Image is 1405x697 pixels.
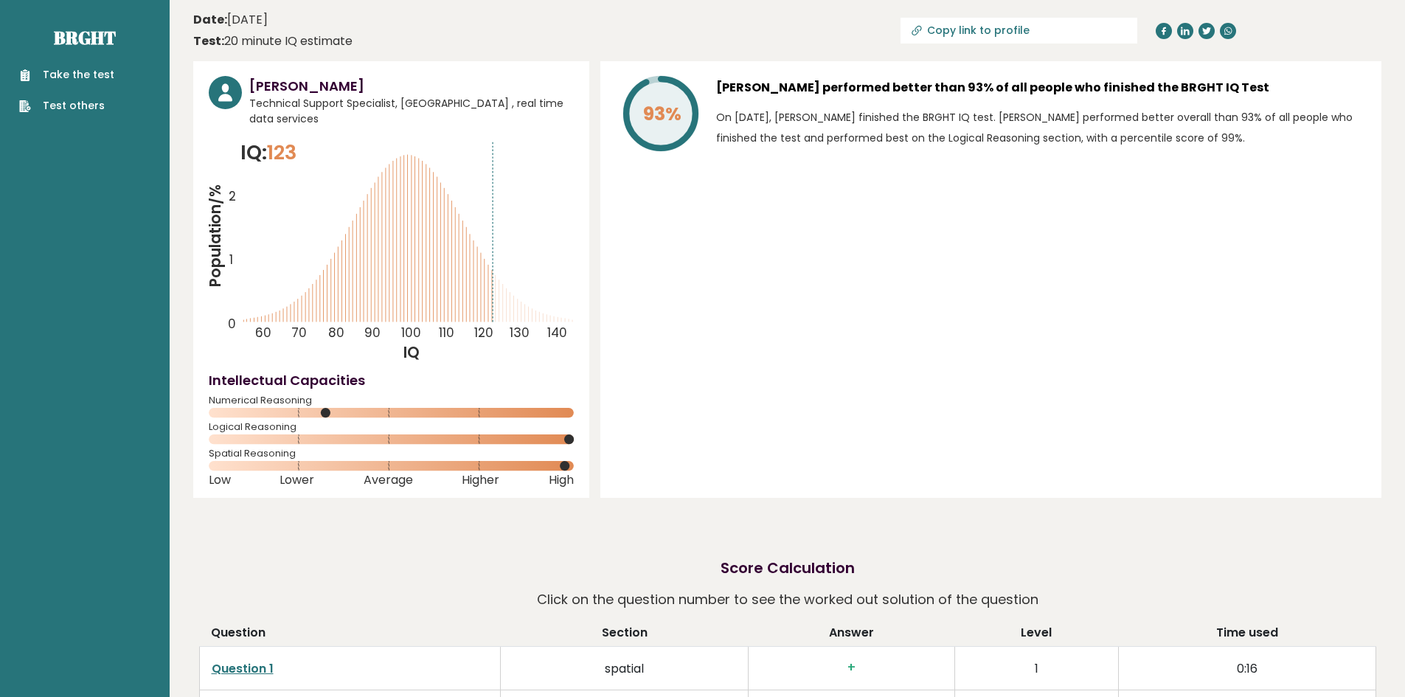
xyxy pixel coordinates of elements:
[267,139,296,166] span: 123
[209,370,574,390] h4: Intellectual Capacities
[501,624,749,647] th: Section
[721,557,855,579] h2: Score Calculation
[19,98,114,114] a: Test others
[1119,624,1375,647] th: Time used
[255,324,271,341] tspan: 60
[401,324,421,341] tspan: 100
[209,398,574,403] span: Numerical Reasoning
[537,586,1038,613] p: Click on the question number to see the worked out solution of the question
[549,477,574,483] span: High
[364,324,381,341] tspan: 90
[209,451,574,457] span: Spatial Reasoning
[1119,647,1375,690] td: 0:16
[212,660,274,677] a: Question 1
[954,624,1118,647] th: Level
[249,76,574,96] h3: [PERSON_NAME]
[716,107,1366,148] p: On [DATE], [PERSON_NAME] finished the BRGHT IQ test. [PERSON_NAME] performed better overall than ...
[547,324,567,341] tspan: 140
[364,477,413,483] span: Average
[228,315,236,333] tspan: 0
[280,477,314,483] span: Lower
[193,11,268,29] time: [DATE]
[643,101,681,127] tspan: 93%
[249,96,574,127] span: Technical Support Specialist, [GEOGRAPHIC_DATA] , real time data services
[209,477,231,483] span: Low
[954,647,1118,690] td: 1
[474,324,493,341] tspan: 120
[229,188,236,206] tspan: 2
[193,11,227,28] b: Date:
[510,324,530,341] tspan: 130
[193,32,224,49] b: Test:
[404,342,420,363] tspan: IQ
[439,324,454,341] tspan: 110
[749,624,954,647] th: Answer
[19,67,114,83] a: Take the test
[193,32,353,50] div: 20 minute IQ estimate
[462,477,499,483] span: Higher
[205,184,226,288] tspan: Population/%
[328,324,344,341] tspan: 80
[229,251,233,268] tspan: 1
[209,424,574,430] span: Logical Reasoning
[291,324,307,341] tspan: 70
[54,26,116,49] a: Brght
[760,660,942,676] h3: +
[199,624,501,647] th: Question
[716,76,1366,100] h3: [PERSON_NAME] performed better than 93% of all people who finished the BRGHT IQ Test
[501,647,749,690] td: spatial
[240,138,296,167] p: IQ:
